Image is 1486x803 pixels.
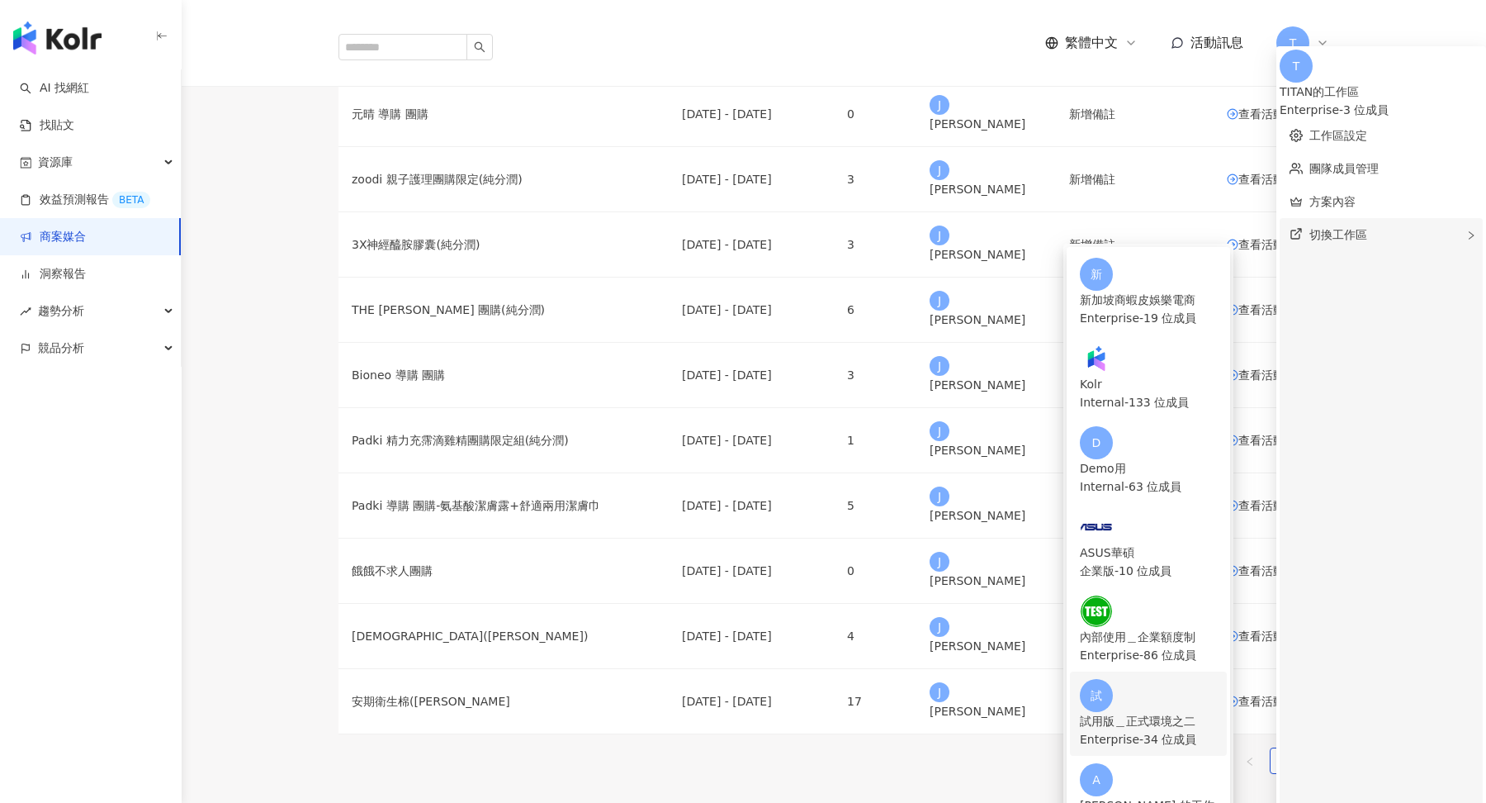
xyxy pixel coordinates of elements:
td: 餓餓不求人團購 [338,539,669,604]
a: 查看活動 [1227,368,1285,382]
button: 新增備註 [1052,228,1133,261]
span: 試 [1091,687,1102,705]
button: 新增備註 [1052,620,1133,653]
a: 洞察報告 [20,266,86,283]
a: 查看活動 [1227,107,1285,121]
td: 17 [834,669,916,734]
a: 方案內容 [1309,195,1356,208]
img: %E4%B8%8B%E8%BC%89.png [1081,511,1112,543]
td: 5 [834,473,916,539]
td: 3 [834,147,916,212]
span: 查看活動 [1227,500,1285,511]
td: 3 [834,343,916,408]
span: 查看活動 [1227,565,1285,577]
div: Internal - 63 位成員 [1080,478,1217,496]
span: 繁體中文 [1065,34,1118,52]
button: 新增備註 [1052,554,1133,587]
td: [DEMOGRAPHIC_DATA]([PERSON_NAME]) [338,604,669,669]
span: 資源庫 [38,144,73,181]
td: 安期衛生棉([PERSON_NAME] [338,669,669,734]
div: Enterprise - 34 位成員 [1080,730,1217,748]
li: 1 [1270,748,1296,774]
div: [PERSON_NAME] [930,506,1025,525]
div: [PERSON_NAME] [930,441,1025,459]
span: 新增備註 [1069,173,1115,186]
a: 查看活動 [1227,434,1285,447]
div: ASUS華碩 [1080,544,1217,562]
a: 查看活動 [1227,238,1285,251]
td: 4 [834,604,916,669]
td: [DATE] - [DATE] [669,669,834,734]
td: [DATE] - [DATE] [669,82,834,147]
button: left [1237,748,1263,774]
td: zoodi 親子護理團購限定(純分潤) [338,147,669,212]
td: 1 [834,408,916,473]
a: 效益預測報告BETA [20,192,150,208]
span: 查看活動 [1227,369,1285,381]
span: A [1092,771,1100,789]
a: 工作區設定 [1309,129,1367,142]
span: J [938,553,941,571]
td: Bioneo 導購 團購 [338,343,669,408]
button: 新增備註 [1052,489,1133,522]
span: 查看活動 [1227,108,1285,120]
div: [PERSON_NAME] [930,702,1025,720]
div: 企業版 - 10 位成員 [1080,562,1217,580]
div: Enterprise - 19 位成員 [1080,309,1217,327]
img: Kolr%20app%20icon%20%281%29.png [1081,343,1112,374]
td: Padki 導購 團購-氨基酸潔膚露+舒適兩用潔膚巾 [338,473,669,539]
td: 3 [834,212,916,278]
td: Padki 精力充霈滴雞精團購限定組(純分潤) [338,408,669,473]
span: D [1092,434,1101,452]
span: J [938,96,941,114]
a: searchAI 找網紅 [20,80,89,97]
span: T [1293,57,1300,75]
span: J [938,487,941,506]
span: 新增備註 [1069,238,1115,251]
div: TITAN的工作區 [1280,83,1483,101]
img: unnamed.png [1081,596,1112,627]
li: Previous Page [1237,748,1263,774]
span: 競品分析 [38,330,84,367]
span: J [938,226,941,245]
span: 查看活動 [1227,696,1285,707]
span: search [474,41,485,53]
td: [DATE] - [DATE] [669,539,834,604]
div: Enterprise - 86 位成員 [1080,646,1217,664]
button: 新增備註 [1052,163,1133,196]
a: 查看活動 [1227,303,1285,316]
td: [DATE] - [DATE] [669,408,834,473]
div: Kolr [1080,375,1217,393]
span: right [1466,230,1476,240]
td: [DATE] - [DATE] [669,278,834,343]
div: 新加坡商蝦皮娛樂電商 [1080,291,1217,309]
button: 新增備註 [1052,293,1133,326]
td: [DATE] - [DATE] [669,604,834,669]
div: [PERSON_NAME] [930,311,1025,329]
td: 6 [834,278,916,343]
div: [PERSON_NAME] [930,572,1025,590]
a: 找貼文 [20,117,74,134]
div: Enterprise - 3 位成員 [1280,101,1483,119]
td: [DATE] - [DATE] [669,343,834,408]
span: J [938,292,941,310]
span: 查看活動 [1227,435,1285,446]
span: 查看活動 [1227,304,1285,316]
div: [PERSON_NAME] [930,180,1025,198]
div: Demo用 [1080,459,1217,478]
button: 新增備註 [1052,359,1133,392]
div: Internal - 133 位成員 [1080,393,1217,411]
button: 新增備註 [1052,424,1133,457]
td: 3X神經醯胺膠囊(純分潤) [338,212,669,278]
button: 新增備註 [1052,685,1133,718]
span: 查看活動 [1227,239,1285,250]
span: left [1245,757,1255,767]
a: 查看活動 [1227,499,1285,512]
span: J [938,422,941,440]
span: T [1290,34,1297,52]
span: rise [20,306,31,317]
span: J [938,618,941,636]
a: 1 [1271,748,1295,773]
span: J [938,357,941,375]
td: 0 [834,82,916,147]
